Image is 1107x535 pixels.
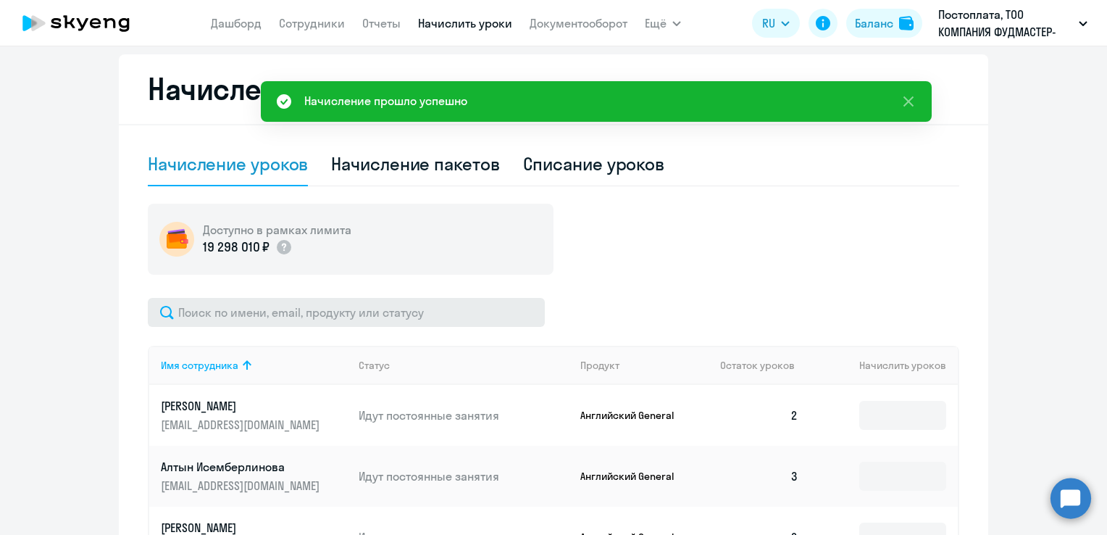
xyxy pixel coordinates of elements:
p: [EMAIL_ADDRESS][DOMAIN_NAME] [161,417,323,433]
input: Поиск по имени, email, продукту или статусу [148,298,545,327]
h2: Начисление и списание уроков [148,72,959,107]
p: Идут постоянные занятия [359,407,569,423]
p: Английский General [580,409,689,422]
a: Дашборд [211,16,262,30]
th: Начислить уроков [810,346,958,385]
div: Баланс [855,14,893,32]
img: wallet-circle.png [159,222,194,257]
a: Документооборот [530,16,627,30]
div: Имя сотрудника [161,359,238,372]
div: Продукт [580,359,709,372]
div: Списание уроков [523,152,665,175]
p: [EMAIL_ADDRESS][DOMAIN_NAME] [161,478,323,494]
p: 19 298 010 ₽ [203,238,270,257]
td: 2 [709,385,810,446]
div: Начисление прошло успешно [304,92,467,109]
div: Остаток уроков [720,359,810,372]
button: RU [752,9,800,38]
h5: Доступно в рамках лимита [203,222,351,238]
a: Начислить уроки [418,16,512,30]
p: Алтын Исемберлинова [161,459,323,475]
p: Английский General [580,470,689,483]
div: Статус [359,359,390,372]
img: balance [899,16,914,30]
div: Продукт [580,359,619,372]
span: RU [762,14,775,32]
td: 3 [709,446,810,507]
button: Ещё [645,9,681,38]
span: Остаток уроков [720,359,795,372]
div: Статус [359,359,569,372]
div: Начисление пакетов [331,152,499,175]
p: [PERSON_NAME] [161,398,323,414]
button: Балансbalance [846,9,922,38]
span: Ещё [645,14,667,32]
a: Алтын Исемберлинова[EMAIL_ADDRESS][DOMAIN_NAME] [161,459,347,494]
a: [PERSON_NAME][EMAIL_ADDRESS][DOMAIN_NAME] [161,398,347,433]
div: Имя сотрудника [161,359,347,372]
p: Идут постоянные занятия [359,468,569,484]
a: Отчеты [362,16,401,30]
a: Сотрудники [279,16,345,30]
p: Постоплата, ТОО КОМПАНИЯ ФУДМАСТЕР-ТРЭЙД [938,6,1073,41]
button: Постоплата, ТОО КОМПАНИЯ ФУДМАСТЕР-ТРЭЙД [931,6,1095,41]
div: Начисление уроков [148,152,308,175]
